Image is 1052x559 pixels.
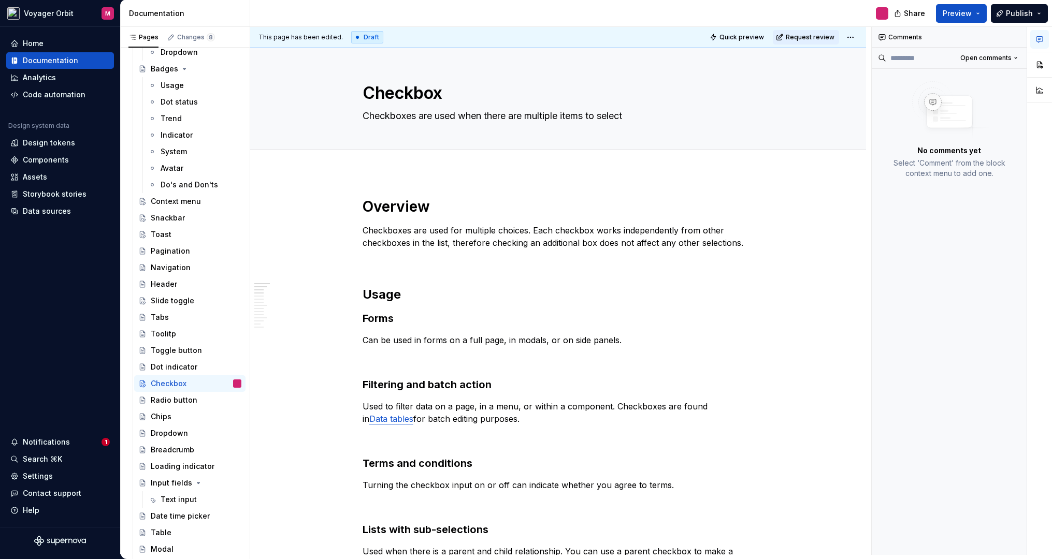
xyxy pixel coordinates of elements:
[6,203,114,219] a: Data sources
[23,172,47,182] div: Assets
[6,86,114,103] a: Code automation
[6,468,114,484] a: Settings
[6,52,114,69] a: Documentation
[134,259,246,276] a: Navigation
[161,180,218,190] div: Do's and Don'ts
[151,445,194,455] div: Breadcrumb
[786,33,834,41] span: Request review
[151,196,201,207] div: Context menu
[991,4,1048,23] button: Publish
[134,475,246,491] a: Input fields
[105,9,110,18] div: M
[23,38,44,49] div: Home
[151,262,191,273] div: Navigation
[161,146,187,157] div: System
[134,309,246,326] a: Tabs
[363,479,754,491] p: Turning the checkbox input on or off can indicate whether you agree to terms.
[134,541,246,557] a: Modal
[161,97,198,107] div: Dot status
[151,511,210,521] div: Date time picker
[144,44,246,61] a: Dropdown
[134,276,246,292] a: Header
[144,110,246,127] a: Trend
[258,33,343,41] span: This page has been edited.
[129,8,246,19] div: Documentation
[161,163,183,173] div: Avatar
[6,135,114,151] a: Design tokens
[151,296,194,306] div: Slide toggle
[134,342,246,359] a: Toggle button
[151,279,177,289] div: Header
[23,90,85,100] div: Code automation
[23,471,53,481] div: Settings
[151,428,188,438] div: Dropdown
[773,30,839,45] button: Request review
[207,33,215,41] span: 8
[6,451,114,467] button: Search ⌘K
[161,47,198,57] div: Dropdown
[144,94,246,110] a: Dot status
[8,122,69,130] div: Design system data
[144,176,246,193] a: Do's and Don'ts
[23,206,71,216] div: Data sources
[134,408,246,425] a: Chips
[151,246,190,256] div: Pagination
[134,226,246,243] a: Toast
[363,457,472,469] strong: Terms and conditions
[960,54,1012,62] span: Open comments
[134,243,246,259] a: Pagination
[23,189,87,199] div: Storybook stories
[23,505,39,516] div: Help
[151,478,192,488] div: Input fields
[134,375,246,392] a: Checkbox
[134,292,246,309] a: Slide toggle
[6,186,114,202] a: Storybook stories
[34,536,86,546] a: Supernova Logo
[161,113,182,124] div: Trend
[936,4,987,23] button: Preview
[363,311,754,326] h3: Forms
[151,312,169,322] div: Tabs
[151,395,197,405] div: Radio button
[134,524,246,541] a: Table
[151,64,178,74] div: Badges
[369,414,413,424] a: Data tables
[23,72,56,83] div: Analytics
[872,27,1027,48] div: Comments
[151,544,174,554] div: Modal
[151,345,202,356] div: Toggle button
[361,81,752,106] textarea: Checkbox
[6,502,114,519] button: Help
[151,461,214,472] div: Loading indicator
[943,8,972,19] span: Preview
[361,108,752,124] textarea: Checkboxes are used when there are multiple items to select
[151,411,171,422] div: Chips
[151,362,197,372] div: Dot indicator
[23,55,78,66] div: Documentation
[128,33,158,41] div: Pages
[151,329,176,339] div: Toolitp
[363,400,754,425] p: Used to filter data on a page, in a menu, or within a component. Checkboxes are found in for batc...
[7,7,20,20] img: e5527c48-e7d1-4d25-8110-9641689f5e10.png
[904,8,925,19] span: Share
[6,35,114,52] a: Home
[144,143,246,160] a: System
[134,210,246,226] a: Snackbar
[23,488,81,498] div: Contact support
[161,130,193,140] div: Indicator
[144,160,246,176] a: Avatar
[363,378,492,391] strong: Filtering and batch action
[134,425,246,442] a: Dropdown
[884,158,1014,179] p: Select ‘Comment’ from the block context menu to add one.
[102,438,110,446] span: 1
[6,434,114,450] button: Notifications1
[23,138,75,148] div: Design tokens
[2,2,118,24] button: Voyager OrbitM
[363,224,754,249] p: Checkboxes are used for multiple choices. Each checkbox works independently from other checkboxes...
[144,77,246,94] a: Usage
[889,4,932,23] button: Share
[6,485,114,502] button: Contact support
[23,155,69,165] div: Components
[151,213,185,223] div: Snackbar
[144,491,246,508] a: Text input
